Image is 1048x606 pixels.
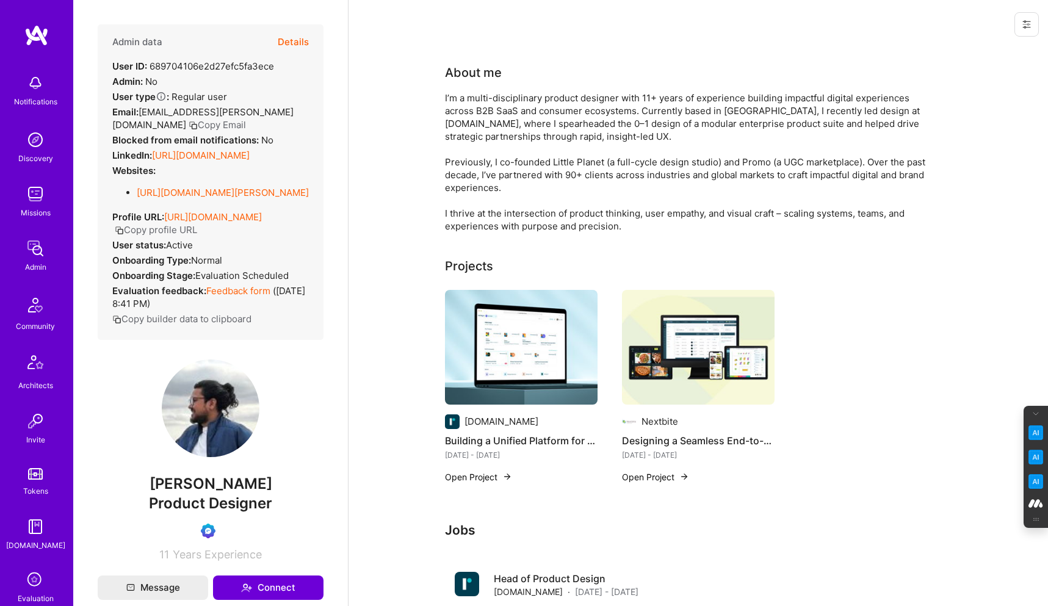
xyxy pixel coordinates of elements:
[112,76,143,87] strong: Admin:
[16,320,55,333] div: Community
[112,106,139,118] strong: Email:
[28,468,43,480] img: tokens
[112,37,162,48] h4: Admin data
[115,226,124,235] i: icon Copy
[622,471,689,483] button: Open Project
[98,475,323,493] span: [PERSON_NAME]
[455,572,479,596] img: Company logo
[137,187,309,198] a: [URL][DOMAIN_NAME][PERSON_NAME]
[112,134,261,146] strong: Blocked from email notifications:
[502,472,512,482] img: arrow-right
[112,165,156,176] strong: Websites:
[18,152,53,165] div: Discovery
[679,472,689,482] img: arrow-right
[112,91,169,103] strong: User type :
[112,239,166,251] strong: User status:
[112,270,195,281] strong: Onboarding Stage:
[464,415,538,428] div: [DOMAIN_NAME]
[622,433,775,449] h4: Designing a Seamless End-to-End Suite for the Modern Restaurants
[21,350,50,379] img: Architects
[166,239,193,251] span: Active
[18,592,54,605] div: Evaluation
[24,24,49,46] img: logo
[23,128,48,152] img: discovery
[622,290,775,405] img: Designing a Seamless End-to-End Suite for the Modern Restaurants
[445,257,493,275] div: Projects
[156,91,167,102] i: Help
[201,524,215,538] img: Evaluation Call Booked
[445,449,598,461] div: [DATE] - [DATE]
[23,236,48,261] img: admin teamwork
[24,569,47,592] i: icon SelectionTeam
[241,582,252,593] i: icon Connect
[23,514,48,539] img: guide book
[112,284,309,310] div: ( [DATE] 8:41 PM )
[195,270,289,281] span: Evaluation Scheduled
[641,415,678,428] div: Nextbite
[494,585,563,598] span: [DOMAIN_NAME]
[112,285,206,297] strong: Evaluation feedback:
[98,575,208,600] button: Message
[23,71,48,95] img: bell
[445,290,598,405] img: Building a Unified Platform for the ESG Investment Ecosystem
[112,254,191,266] strong: Onboarding Type:
[23,409,48,433] img: Invite
[112,60,147,72] strong: User ID:
[206,285,270,297] a: Feedback form
[112,211,164,223] strong: Profile URL:
[23,182,48,206] img: teamwork
[23,485,48,497] div: Tokens
[494,572,638,585] h4: Head of Product Design
[112,134,273,146] div: No
[445,414,460,429] img: Company logo
[25,261,46,273] div: Admin
[126,583,135,592] i: icon Mail
[278,24,309,60] button: Details
[445,63,502,82] div: About me
[112,312,251,325] button: Copy builder data to clipboard
[112,60,274,73] div: 689704106e2d27efc5fa3ece
[14,95,57,108] div: Notifications
[622,449,775,461] div: [DATE] - [DATE]
[112,315,121,324] i: icon Copy
[152,150,250,161] a: [URL][DOMAIN_NAME]
[162,359,259,457] img: User Avatar
[1028,474,1043,489] img: Jargon Buster icon
[445,522,952,538] h3: Jobs
[112,150,152,161] strong: LinkedIn:
[115,223,197,236] button: Copy profile URL
[112,75,157,88] div: No
[191,254,222,266] span: normal
[189,118,246,131] button: Copy Email
[26,433,45,446] div: Invite
[173,548,262,561] span: Years Experience
[21,206,51,219] div: Missions
[164,211,262,223] a: [URL][DOMAIN_NAME]
[112,106,294,131] span: [EMAIL_ADDRESS][PERSON_NAME][DOMAIN_NAME]
[159,548,169,561] span: 11
[1028,450,1043,464] img: Email Tone Analyzer icon
[189,121,198,130] i: icon Copy
[112,90,227,103] div: Regular user
[6,539,65,552] div: [DOMAIN_NAME]
[445,92,933,233] div: I’m a multi-disciplinary product designer with 11+ years of experience building impactful digital...
[21,290,50,320] img: Community
[149,494,272,512] span: Product Designer
[568,585,570,598] span: ·
[213,575,323,600] button: Connect
[1028,425,1043,440] img: Key Point Extractor icon
[18,379,53,392] div: Architects
[575,585,638,598] span: [DATE] - [DATE]
[622,414,637,429] img: Company logo
[445,433,598,449] h4: Building a Unified Platform for the ESG Investment Ecosystem
[445,471,512,483] button: Open Project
